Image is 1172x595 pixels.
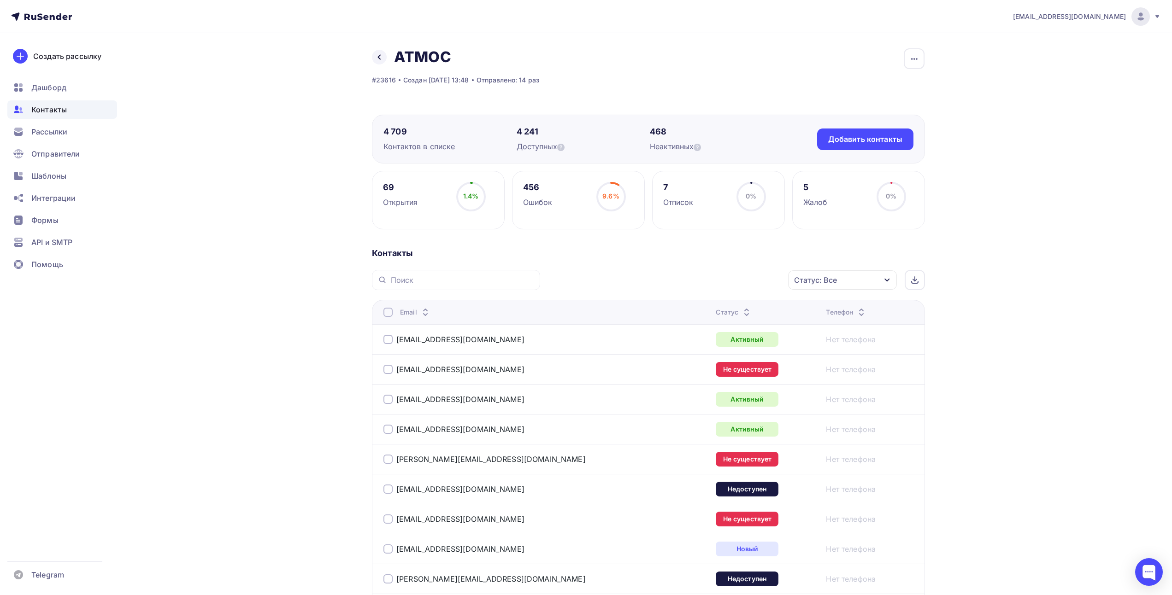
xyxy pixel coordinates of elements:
div: Контактов в списке [383,141,517,152]
div: Контакты [372,248,925,259]
a: Контакты [7,100,117,119]
a: Нет телефона [826,334,876,345]
span: Помощь [31,259,63,270]
div: 4 709 [383,126,517,137]
div: Не существует [716,362,778,377]
a: Нет телефона [826,513,876,525]
span: Контакты [31,104,67,115]
a: [PERSON_NAME][EMAIL_ADDRESS][DOMAIN_NAME] [396,574,586,583]
div: Добавить контакты [828,134,902,145]
span: API и SMTP [31,237,72,248]
a: Формы [7,211,117,229]
a: [EMAIL_ADDRESS][DOMAIN_NAME] [396,335,524,344]
div: Новый [716,542,778,556]
span: Дашборд [31,82,66,93]
div: Статус [716,308,752,317]
a: [PERSON_NAME][EMAIL_ADDRESS][DOMAIN_NAME] [396,455,586,464]
div: Открытия [383,197,418,208]
a: Нет телефона [826,573,876,584]
a: Дашборд [7,78,117,97]
span: 1.4% [463,192,479,200]
a: [EMAIL_ADDRESS][DOMAIN_NAME] [1013,7,1161,26]
div: Статус: Все [794,274,837,286]
div: Не существует [716,452,778,467]
span: 0% [746,192,756,200]
h2: АТМОС [394,48,451,66]
a: Нет телефона [826,543,876,554]
button: Статус: Все [788,270,897,290]
div: Жалоб [803,197,828,208]
div: 456 [523,182,553,193]
div: Email [400,308,431,317]
a: [EMAIL_ADDRESS][DOMAIN_NAME] [396,544,524,554]
span: Шаблоны [31,170,66,181]
a: [EMAIL_ADDRESS][DOMAIN_NAME] [396,365,524,374]
div: Не существует [716,512,778,526]
span: Telegram [31,569,64,580]
div: Доступных [517,141,650,152]
a: Отправители [7,145,117,163]
a: [EMAIL_ADDRESS][DOMAIN_NAME] [396,514,524,524]
div: Активный [716,422,778,437]
span: Интеграции [31,192,76,204]
span: [EMAIL_ADDRESS][DOMAIN_NAME] [1013,12,1126,21]
a: Нет телефона [826,484,876,495]
span: Отправители [31,148,80,159]
span: Рассылки [31,126,67,137]
div: #23616 [372,76,396,85]
a: [EMAIL_ADDRESS][DOMAIN_NAME] [396,395,524,404]
div: Активный [716,332,778,347]
a: Шаблоны [7,167,117,185]
div: Телефон [826,308,867,317]
a: Рассылки [7,122,117,141]
div: Отписок [663,197,694,208]
div: Неактивных [650,141,783,152]
div: Активный [716,392,778,407]
div: Создать рассылку [33,51,101,62]
a: Нет телефона [826,454,876,465]
div: 69 [383,182,418,193]
input: Поиск [391,275,535,285]
div: 5 [803,182,828,193]
a: Нет телефона [826,364,876,375]
span: 9.6% [602,192,619,200]
div: Недоступен [716,482,778,496]
a: Нет телефона [826,394,876,405]
div: Ошибок [523,197,553,208]
span: Формы [31,215,59,226]
a: Нет телефона [826,424,876,435]
div: 468 [650,126,783,137]
div: 4 241 [517,126,650,137]
div: Отправлено: 14 раз [477,76,540,85]
span: 0% [886,192,896,200]
div: Создан [DATE] 13:48 [403,76,469,85]
a: [EMAIL_ADDRESS][DOMAIN_NAME] [396,484,524,494]
div: 7 [663,182,694,193]
div: Недоступен [716,572,778,586]
a: [EMAIL_ADDRESS][DOMAIN_NAME] [396,425,524,434]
